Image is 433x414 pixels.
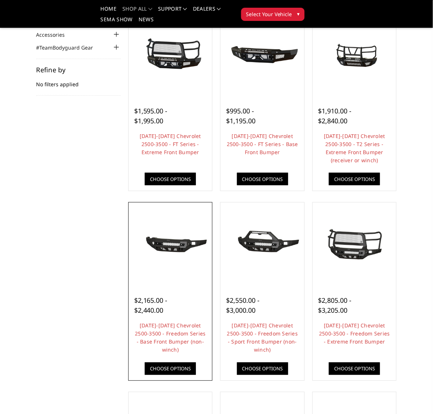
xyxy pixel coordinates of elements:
[145,173,196,185] a: Choose Options
[36,66,121,96] div: No filters applied
[139,17,154,28] a: News
[315,226,395,263] img: 2024-2025 Chevrolet 2500-3500 - Freedom Series - Extreme Front Bumper
[396,379,433,414] iframe: Chat Widget
[36,31,74,39] a: Accessories
[227,132,298,156] a: [DATE]-[DATE] Chevrolet 2500-3500 - FT Series - Base Front Bumper
[246,10,292,18] span: Select Your Vehicle
[222,226,303,263] img: 2024-2025 Chevrolet 2500-3500 - Freedom Series - Sport Front Bumper (non-winch)
[158,6,187,17] a: Support
[318,106,352,125] span: $1,910.00 - $2,840.00
[145,363,196,375] a: Choose Options
[324,132,385,164] a: [DATE]-[DATE] Chevrolet 2500-3500 - T2 Series - Extreme Front Bumper (receiver or winch)
[222,204,303,284] a: 2024-2025 Chevrolet 2500-3500 - Freedom Series - Sport Front Bumper (non-winch)
[134,106,168,125] span: $1,595.00 - $1,995.00
[315,204,395,284] a: 2024-2025 Chevrolet 2500-3500 - Freedom Series - Extreme Front Bumper
[101,6,117,17] a: Home
[226,106,255,125] span: $995.00 - $1,195.00
[315,36,395,73] img: 2024-2025 Chevrolet 2500-3500 - T2 Series - Extreme Front Bumper (receiver or winch)
[329,173,380,185] a: Choose Options
[130,15,211,95] a: 2024-2025 Chevrolet 2500-3500 - FT Series - Extreme Front Bumper 2024-2025 Chevrolet 2500-3500 - ...
[130,36,211,73] img: 2024-2025 Chevrolet 2500-3500 - FT Series - Extreme Front Bumper
[319,322,390,345] a: [DATE]-[DATE] Chevrolet 2500-3500 - Freedom Series - Extreme Front Bumper
[130,226,211,263] img: 2024-2025 Chevrolet 2500-3500 - Freedom Series - Base Front Bumper (non-winch)
[135,322,206,353] a: [DATE]-[DATE] Chevrolet 2500-3500 - Freedom Series - Base Front Bumper (non-winch)
[318,296,352,315] span: $2,805.00 - $3,205.00
[226,296,260,315] span: $2,550.00 - $3,000.00
[222,15,303,95] a: 2024-2025 Chevrolet 2500-3500 - FT Series - Base Front Bumper 2024-2025 Chevrolet 2500-3500 - FT ...
[36,44,103,51] a: #TeamBodyguard Gear
[237,363,288,375] a: Choose Options
[130,204,211,284] a: 2024-2025 Chevrolet 2500-3500 - Freedom Series - Base Front Bumper (non-winch)
[227,322,298,353] a: [DATE]-[DATE] Chevrolet 2500-3500 - Freedom Series - Sport Front Bumper (non-winch)
[297,10,300,18] span: ▾
[122,6,152,17] a: shop all
[315,15,395,95] a: 2024-2025 Chevrolet 2500-3500 - T2 Series - Extreme Front Bumper (receiver or winch) 2024-2025 Ch...
[101,17,133,28] a: SEMA Show
[193,6,221,17] a: Dealers
[140,132,201,156] a: [DATE]-[DATE] Chevrolet 2500-3500 - FT Series - Extreme Front Bumper
[241,8,305,21] button: Select Your Vehicle
[134,296,168,315] span: $2,165.00 - $2,440.00
[329,363,380,375] a: Choose Options
[237,173,288,185] a: Choose Options
[36,66,121,73] h5: Refine by
[222,36,303,73] img: 2024-2025 Chevrolet 2500-3500 - FT Series - Base Front Bumper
